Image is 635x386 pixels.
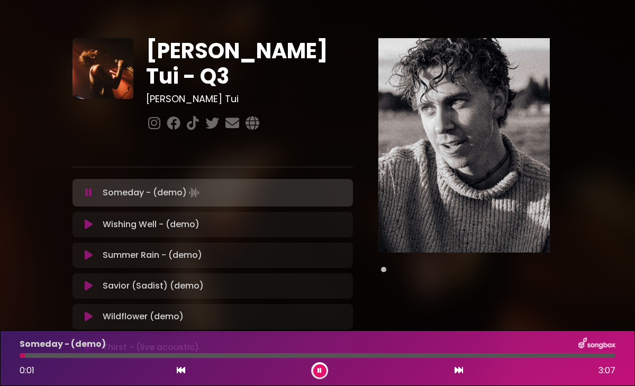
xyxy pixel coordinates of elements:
img: Main Media [378,38,550,253]
p: Summer Rain - (demo) [103,249,202,262]
img: waveform4.gif [187,185,202,200]
img: songbox-logo-white.png [578,337,615,351]
img: GhPKDW4sSLefIfBuW5vh [72,38,133,99]
p: Someday - (demo) [103,185,202,200]
span: 3:07 [598,364,615,377]
h1: [PERSON_NAME] Tui - Q3 [146,38,353,89]
p: Savior (Sadist) (demo) [103,280,204,292]
span: 0:01 [20,364,34,376]
p: Someday - (demo) [20,338,106,351]
h3: [PERSON_NAME] Tui [146,93,353,105]
p: Wishing Well - (demo) [103,218,199,231]
p: Wildflower (demo) [103,310,184,323]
